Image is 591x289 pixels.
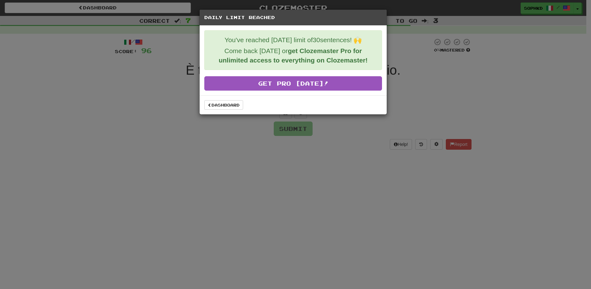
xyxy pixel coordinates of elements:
p: You've reached [DATE] limit of 30 sentences! 🙌 [209,35,377,45]
a: Dashboard [204,100,243,110]
a: Get Pro [DATE]! [204,76,382,91]
p: Come back [DATE] or [209,46,377,65]
h5: Daily Limit Reached [204,14,382,21]
strong: get Clozemaster Pro for unlimited access to everything on Clozemaster! [219,47,368,64]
